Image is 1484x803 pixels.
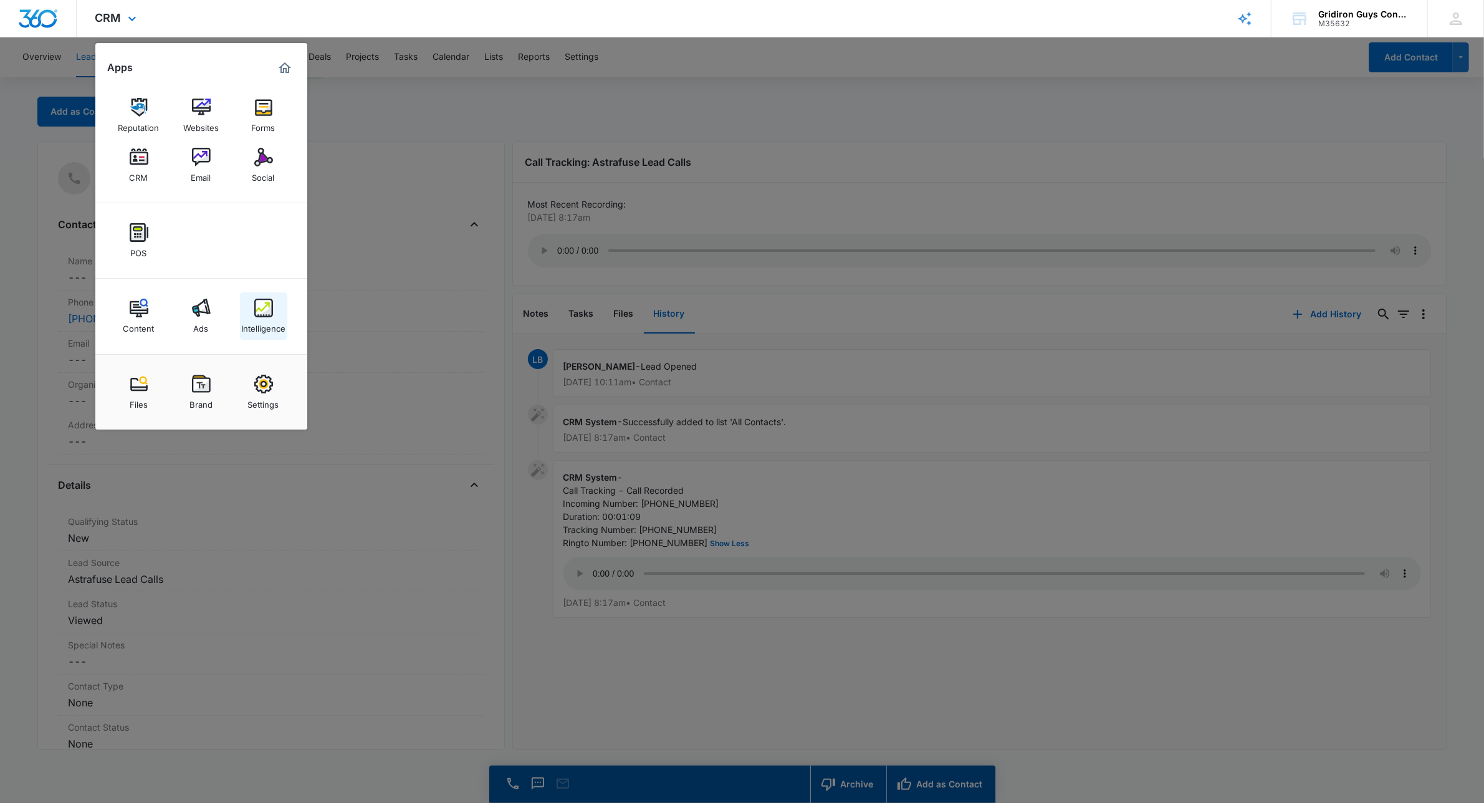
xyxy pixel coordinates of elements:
[1318,19,1409,28] div: account id
[130,166,148,183] div: CRM
[194,317,209,334] div: Ads
[115,92,163,139] a: Reputation
[115,368,163,416] a: Files
[189,393,213,410] div: Brand
[131,242,147,258] div: POS
[178,142,225,189] a: Email
[178,292,225,340] a: Ads
[178,368,225,416] a: Brand
[248,393,279,410] div: Settings
[183,117,219,133] div: Websites
[130,393,148,410] div: Files
[241,317,285,334] div: Intelligence
[240,92,287,139] a: Forms
[108,62,133,74] h2: Apps
[252,117,275,133] div: Forms
[115,292,163,340] a: Content
[123,317,155,334] div: Content
[118,117,160,133] div: Reputation
[115,217,163,264] a: POS
[252,166,275,183] div: Social
[191,166,211,183] div: Email
[178,92,225,139] a: Websites
[115,142,163,189] a: CRM
[275,58,295,78] a: Marketing 360® Dashboard
[95,11,122,24] span: CRM
[240,368,287,416] a: Settings
[240,292,287,340] a: Intelligence
[1318,9,1409,19] div: account name
[240,142,287,189] a: Social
